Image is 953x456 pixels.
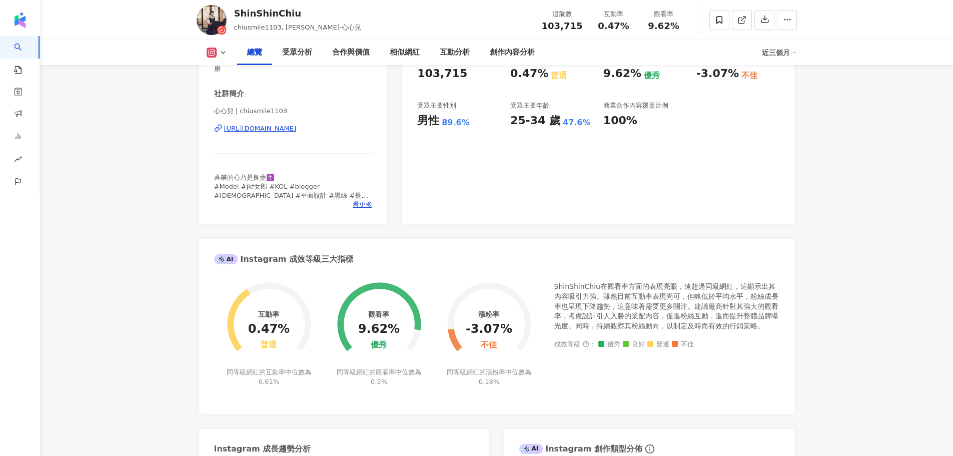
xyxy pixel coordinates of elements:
div: 受眾主要性別 [417,101,456,110]
a: search [14,36,34,75]
div: -3.07% [466,322,512,336]
img: KOL Avatar [197,5,227,35]
span: 103,715 [542,21,583,31]
div: 近三個月 [762,45,797,61]
div: 0.47% [510,66,548,82]
span: info-circle [644,443,656,455]
div: 89.6% [442,117,470,128]
span: 良好 [623,341,645,348]
span: 0.5% [371,378,387,385]
div: ShinShinChiu在觀看率方面的表現亮眼，遠超過同級網紅，這顯示出其內容吸引力強。雖然目前互動率表現尚可，但略低於平均水平，粉絲成長率也呈現下降趨勢，這意味著需要更多關注。建議廠商針對其強... [554,282,779,331]
div: 不佳 [481,340,497,350]
div: 100% [603,113,637,129]
div: 103,715 [417,66,467,82]
div: AI [214,254,238,264]
div: 互動分析 [440,47,470,59]
div: Instagram 成效等級三大指標 [214,254,353,265]
div: 互動率 [258,310,279,318]
div: [URL][DOMAIN_NAME] [224,124,297,133]
div: Instagram 創作類型分佈 [519,443,642,454]
span: 0.47% [598,21,629,31]
div: 成效等級 ： [554,341,779,348]
div: 普通 [551,70,567,81]
div: 9.62% [603,66,641,82]
span: chiusmile1103, [PERSON_NAME]-心心兒 [234,24,362,31]
div: 受眾分析 [282,47,312,59]
div: 0.47% [248,322,290,336]
div: 觀看率 [368,310,389,318]
div: 商業合作內容覆蓋比例 [603,101,668,110]
span: rise [14,149,22,172]
div: AI [519,444,543,454]
span: 普通 [647,341,669,348]
span: 優秀 [598,341,620,348]
img: logo icon [12,12,28,28]
div: 同等級網紅的漲粉率中位數為 [445,368,533,386]
div: 普通 [261,340,277,350]
div: 25-34 歲 [510,113,560,129]
div: 不佳 [741,70,757,81]
a: [URL][DOMAIN_NAME] [214,124,373,133]
div: 社群簡介 [214,89,244,99]
span: 0.61% [259,378,279,385]
div: 同等級網紅的觀看率中位數為 [335,368,423,386]
div: 優秀 [371,340,387,350]
div: 優秀 [644,70,660,81]
div: 總覽 [247,47,262,59]
span: 不佳 [672,341,694,348]
div: 相似網紅 [390,47,420,59]
span: 喜樂的心乃是良藥✝️ #Model #jkf女郎 #KOL #blogger #[DEMOGRAPHIC_DATA] #平面設計 #黑絲 #長腿 #google在地嚮導 小帳 @chiushin... [214,174,369,236]
div: 同等級網紅的互動率中位數為 [225,368,313,386]
div: 男性 [417,113,439,129]
div: 觀看率 [645,9,683,19]
div: 追蹤數 [542,9,583,19]
div: -3.07% [696,66,739,82]
div: ShinShinChiu [234,7,362,20]
span: 心心兒 | chiusmile1103 [214,107,373,116]
div: 9.62% [358,322,400,336]
div: Instagram 成長趨勢分析 [214,443,311,454]
div: 漲粉率 [478,310,499,318]
div: 受眾主要年齡 [510,101,549,110]
div: 互動率 [595,9,633,19]
span: 0.18% [479,378,499,385]
span: 看更多 [353,200,372,209]
div: 47.6% [563,117,591,128]
div: 創作內容分析 [490,47,535,59]
span: 9.62% [648,21,679,31]
div: 合作與價值 [332,47,370,59]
